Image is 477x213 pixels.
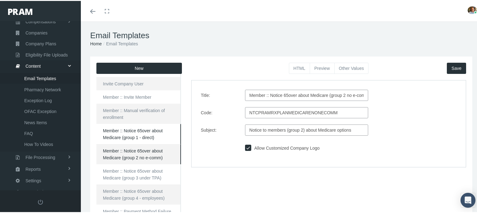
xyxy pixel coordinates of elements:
[25,174,41,185] span: Settings
[24,84,61,94] span: Pharmacy Network
[24,138,53,149] span: How To Videos
[24,72,56,83] span: Email Templates
[245,106,368,117] input: Enter code
[24,94,52,105] span: Exception Log
[468,6,477,13] img: S_Profile_Picture_15241.jpg
[25,151,55,162] span: File Processing
[96,143,181,163] a: Member :: Notice 65over about Medicare (group 2 no e-comm)
[245,89,368,100] input: Enter title
[102,39,138,46] li: Email Templates
[24,116,47,127] span: News Items
[447,62,466,73] button: Save
[90,40,102,45] a: Home
[96,62,182,73] button: New
[461,192,475,207] div: Open Intercom Messenger
[289,62,310,73] button: HTML
[310,62,335,73] button: Preview
[96,123,181,143] a: Member :: Notice 65over about Medicare (group 1 - direct)
[96,103,181,123] a: Member :: Manual verification of enrollment
[289,62,369,73] div: Basic example
[25,163,41,174] span: Reports
[245,124,368,135] input: Enter subject
[90,30,472,39] h1: Email Templates
[96,184,181,204] a: Member :: Notice 65over about Medicare (group 4 - employees)
[96,89,181,103] a: Member :: Invite Member
[25,38,56,48] span: Company Plans
[196,106,240,117] label: Code:
[24,105,57,116] span: OFAC Exception
[25,16,56,26] span: Compensations
[25,60,41,70] span: Content
[8,8,32,14] img: PRAM_20_x_78.png
[25,186,57,196] span: PHI Disclosures
[25,27,48,37] span: Companies
[196,89,240,100] label: Title:
[24,127,33,138] span: FAQ
[25,49,68,59] span: Eligibility File Uploads
[96,163,181,184] a: Member :: Notice 65over about Medicare (group 3 under TPA)
[96,76,181,89] a: Invite Company User
[251,144,320,151] label: Allow Customized Company Logo
[334,62,369,73] button: Other Values
[196,124,240,135] label: Subject:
